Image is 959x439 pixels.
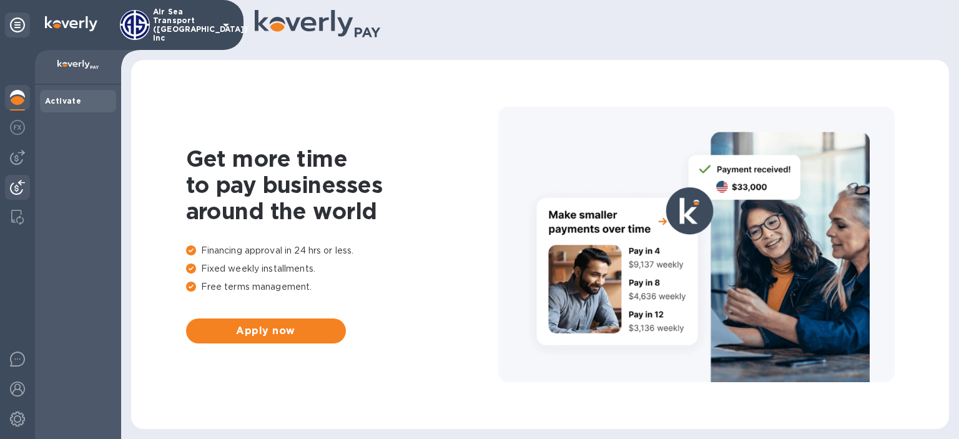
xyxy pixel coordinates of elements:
[186,244,498,257] p: Financing approval in 24 hrs or less.
[186,262,498,275] p: Fixed weekly installments.
[10,120,25,135] img: Foreign exchange
[153,7,215,42] p: Air Sea Transport ([GEOGRAPHIC_DATA]) Inc
[196,323,336,338] span: Apply now
[45,96,81,106] b: Activate
[45,16,97,31] img: Logo
[186,146,498,224] h1: Get more time to pay businesses around the world
[186,280,498,293] p: Free terms management.
[186,318,346,343] button: Apply now
[5,12,30,37] div: Unpin categories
